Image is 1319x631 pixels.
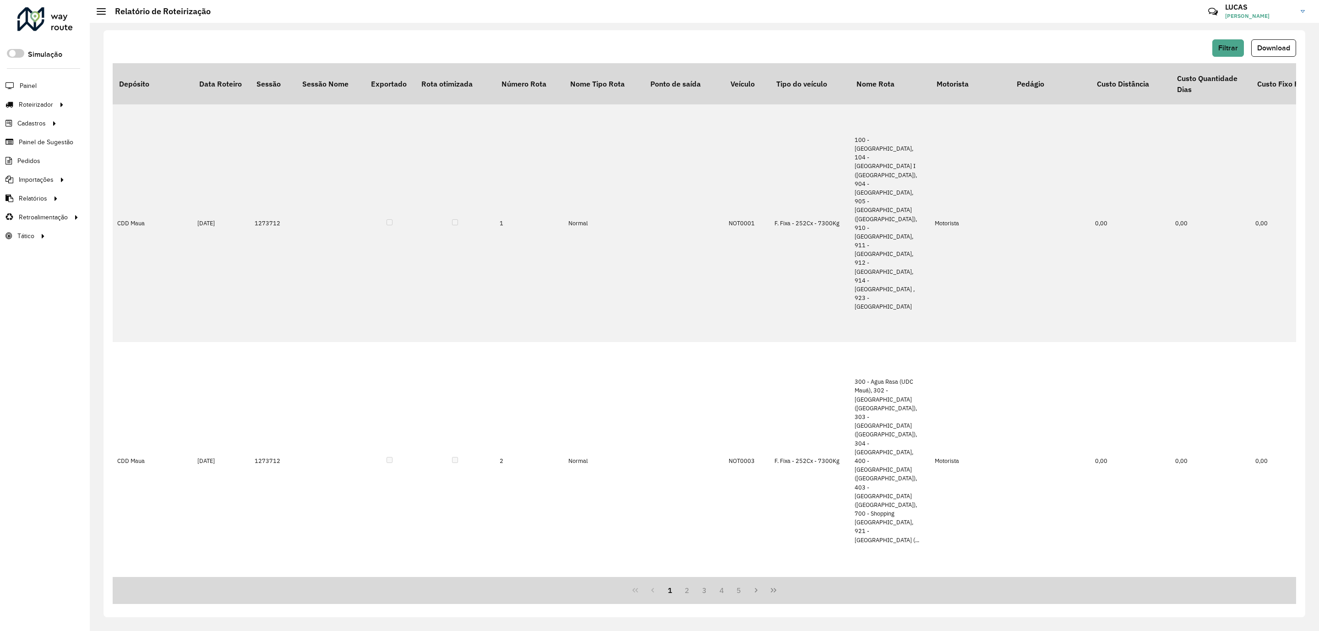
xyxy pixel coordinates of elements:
[365,63,415,104] th: Exportado
[730,582,748,599] button: 5
[113,63,193,104] th: Depósito
[564,342,644,580] td: Normal
[250,104,296,342] td: 1273712
[724,104,770,342] td: NOT0001
[661,582,679,599] button: 1
[1257,44,1290,52] span: Download
[17,119,46,128] span: Cadastros
[696,582,713,599] button: 3
[930,63,1010,104] th: Motorista
[1090,63,1171,104] th: Custo Distância
[296,63,365,104] th: Sessão Nome
[770,104,850,342] td: F. Fixa - 252Cx - 7300Kg
[1010,63,1090,104] th: Pedágio
[193,342,250,580] td: [DATE]
[113,342,193,580] td: CDD Maua
[1212,39,1244,57] button: Filtrar
[644,63,724,104] th: Ponto de saída
[930,342,1010,580] td: Motorista
[20,81,37,91] span: Painel
[17,156,40,166] span: Pedidos
[495,104,564,342] td: 1
[1171,63,1251,104] th: Custo Quantidade Dias
[19,212,68,222] span: Retroalimentação
[1171,342,1251,580] td: 0,00
[17,231,34,241] span: Tático
[1218,44,1238,52] span: Filtrar
[1225,3,1294,11] h3: LUCAS
[250,342,296,580] td: 1273712
[850,63,930,104] th: Nome Rota
[495,342,564,580] td: 2
[1203,2,1223,22] a: Contato Rápido
[1251,39,1296,57] button: Download
[770,63,850,104] th: Tipo do veículo
[765,582,782,599] button: Last Page
[415,63,495,104] th: Rota otimizada
[724,342,770,580] td: NOT0003
[250,63,296,104] th: Sessão
[724,63,770,104] th: Veículo
[850,104,930,342] td: 100 - [GEOGRAPHIC_DATA], 104 - [GEOGRAPHIC_DATA] I ([GEOGRAPHIC_DATA]), 904 - [GEOGRAPHIC_DATA], ...
[1090,342,1171,580] td: 0,00
[930,104,1010,342] td: Motorista
[1090,104,1171,342] td: 0,00
[193,63,250,104] th: Data Roteiro
[678,582,696,599] button: 2
[564,63,644,104] th: Nome Tipo Rota
[1225,12,1294,20] span: [PERSON_NAME]
[850,342,930,580] td: 300 - Agua Rasa (UDC Mauá), 302 - [GEOGRAPHIC_DATA] ([GEOGRAPHIC_DATA]), 303 - [GEOGRAPHIC_DATA] ...
[19,137,73,147] span: Painel de Sugestão
[28,49,62,60] label: Simulação
[564,104,644,342] td: Normal
[713,582,730,599] button: 4
[19,194,47,203] span: Relatórios
[19,100,53,109] span: Roteirizador
[747,582,765,599] button: Next Page
[193,104,250,342] td: [DATE]
[770,342,850,580] td: F. Fixa - 252Cx - 7300Kg
[1171,104,1251,342] td: 0,00
[495,63,564,104] th: Número Rota
[113,104,193,342] td: CDD Maua
[19,175,54,185] span: Importações
[106,6,211,16] h2: Relatório de Roteirização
